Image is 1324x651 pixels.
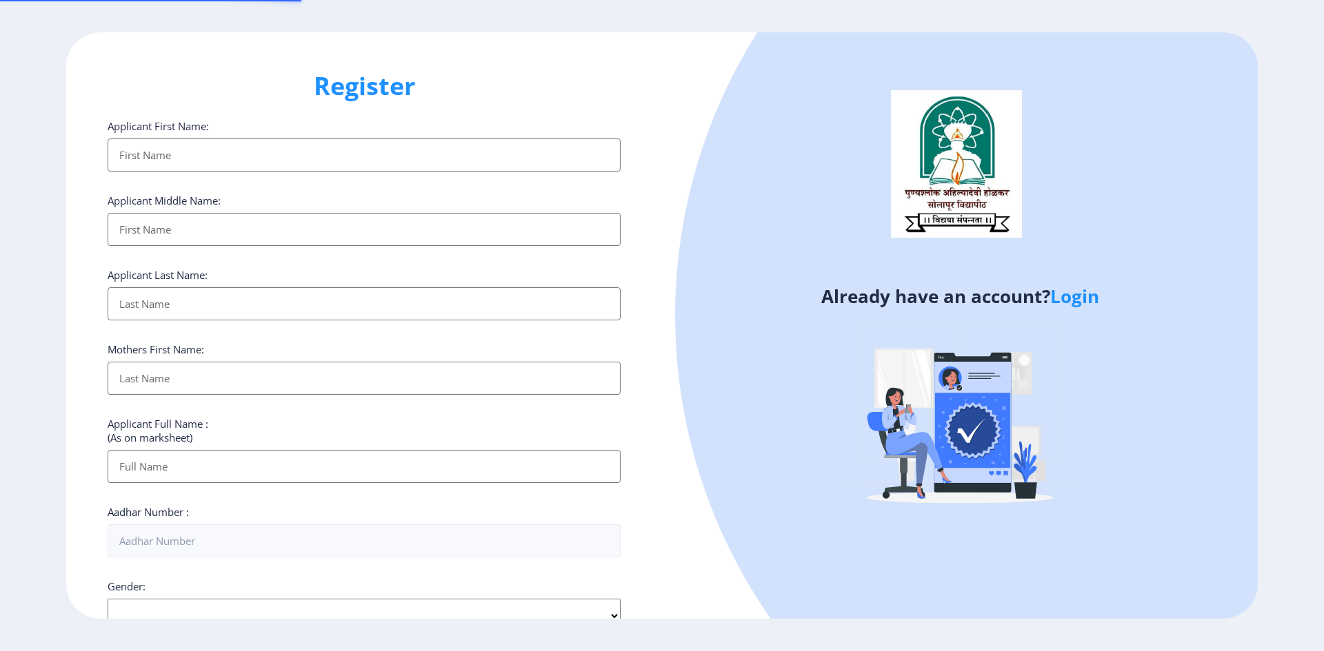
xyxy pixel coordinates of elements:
label: Applicant First Name: [108,119,209,133]
label: Applicant Full Name : (As on marksheet) [108,417,208,444]
img: logo [891,90,1022,238]
h1: Register [108,70,621,103]
img: Verified-rafiki.svg [839,297,1081,538]
input: First Name [108,213,621,246]
label: Applicant Middle Name: [108,194,221,207]
input: Full Name [108,450,621,483]
input: Last Name [108,362,621,395]
input: Aadhar Number [108,524,621,557]
h4: Already have an account? [672,285,1247,307]
label: Gender: [108,579,146,593]
label: Mothers First Name: [108,342,204,356]
a: Login [1050,284,1099,309]
input: Last Name [108,287,621,320]
label: Applicant Last Name: [108,268,208,282]
label: Aadhar Number : [108,505,189,519]
input: First Name [108,138,621,172]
